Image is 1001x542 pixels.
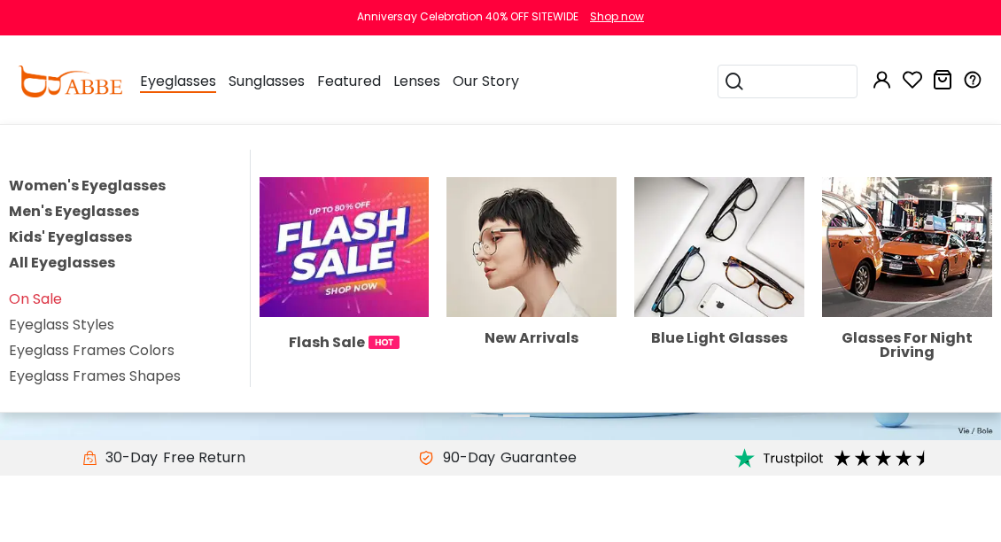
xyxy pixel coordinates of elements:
a: Kids' Eyeglasses [9,227,132,247]
span: 90-Day [434,447,495,468]
span: Our Story [453,71,519,91]
a: Men's Eyeglasses [9,201,139,221]
img: Blue Light Glasses [634,177,804,318]
div: Guarantee [495,447,582,468]
a: All Eyeglasses [9,252,115,273]
a: New Arrivals [446,236,617,345]
div: Blue Light Glasses [634,331,804,345]
span: Lenses [393,71,440,91]
a: Women's Eyeglasses [9,175,166,196]
img: 1724998894317IetNH.gif [369,336,400,349]
a: Eyeglass Frames Shapes [9,366,181,386]
span: Flash Sale [289,331,365,353]
span: 30-Day [97,447,158,468]
img: Glasses For Night Driving [822,177,992,318]
a: Glasses For Night Driving [822,236,992,360]
a: Blue Light Glasses [634,236,804,345]
div: Shop now [590,9,644,25]
a: Shop now [581,9,644,24]
a: Eyeglass Frames Colors [9,340,175,360]
div: Anniversay Celebration 40% OFF SITEWIDE [357,9,578,25]
div: Free Return [158,447,251,468]
img: Flash Sale [260,177,430,318]
span: Eyeglasses [140,71,216,93]
img: New Arrivals [446,177,617,318]
a: On Sale [9,289,62,309]
a: Eyeglass Styles [9,314,114,335]
div: Glasses For Night Driving [822,331,992,360]
img: abbeglasses.com [18,66,122,97]
span: Sunglasses [229,71,305,91]
a: Flash Sale [260,236,430,353]
div: New Arrivals [446,331,617,345]
span: Featured [317,71,381,91]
